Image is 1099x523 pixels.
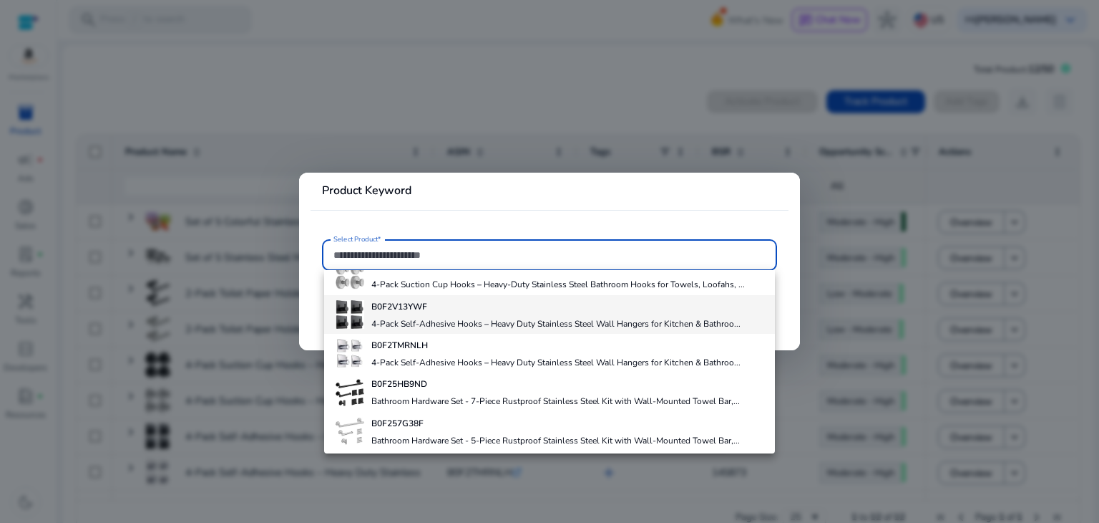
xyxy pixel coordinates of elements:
h4: 4-Pack Self-Adhesive Hooks – Heavy Duty Stainless Steel Wall Hangers for Kitchen & Bathroo... [371,357,741,368]
h4: 4-Pack Suction Cup Hooks – Heavy-Duty Stainless Steel Bathroom Hooks for Towels, Loofahs, ... [371,279,745,290]
h4: Bathroom Hardware Set - 7-Piece Rustproof Stainless Steel Kit with Wall-Mounted Towel Bar,... [371,395,740,407]
b: Product Keyword [322,183,411,198]
img: 41dmmBuLA2L._AC_US100_.jpg [336,339,364,368]
b: B0F25HB9ND [371,378,427,390]
img: 31kgDnEFd7L._AC_US100_.jpg [336,378,364,407]
img: 31R++7f+ePL._AC_US100_.jpg [336,300,364,329]
img: 41nviT21bNL._AC_US100_.jpg [336,261,364,289]
h4: Bathroom Hardware Set - 5-Piece Rustproof Stainless Steel Kit with Wall-Mounted Towel Bar,... [371,435,740,446]
img: 41vJSxBWlIL._AC_US100_.jpg [336,417,364,446]
b: B0F2TMRNLH [371,340,428,351]
mat-label: Select Product* [333,234,381,244]
b: B0F2V13YWF [371,301,427,312]
h4: 4-Pack Self-Adhesive Hooks – Heavy Duty Stainless Steel Wall Hangers for Kitchen & Bathroo... [371,318,741,330]
b: B0F257G38F [371,418,424,429]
